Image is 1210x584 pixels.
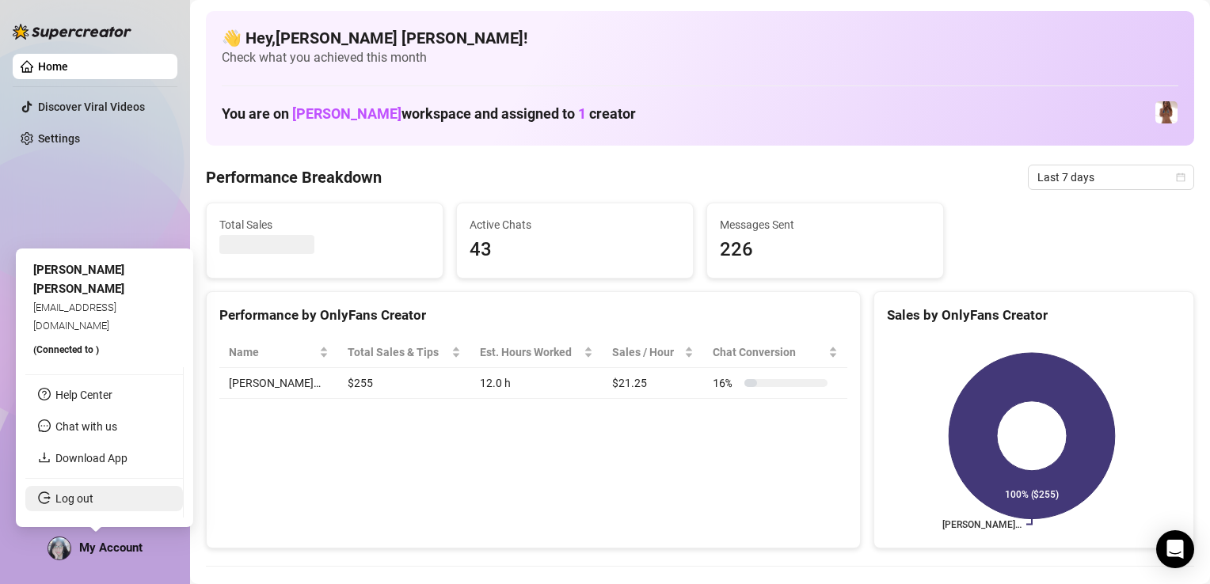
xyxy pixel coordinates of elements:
[55,420,117,433] span: Chat with us
[206,166,382,188] h4: Performance Breakdown
[13,24,131,40] img: logo-BBDzfeDw.svg
[338,337,470,368] th: Total Sales & Tips
[348,343,447,361] span: Total Sales & Tips
[470,216,680,233] span: Active Chats
[219,337,338,368] th: Name
[292,105,401,122] span: [PERSON_NAME]
[25,486,183,511] li: Log out
[55,492,93,505] a: Log out
[338,368,470,399] td: $255
[55,452,127,465] a: Download App
[38,132,80,145] a: Settings
[222,49,1178,66] span: Check what you achieved this month
[1176,173,1185,182] span: calendar
[219,216,430,233] span: Total Sales
[48,537,70,559] img: ACg8ocJvUdCKGAvZuIcBxeByuakdT7Oe3sU8a0tAO38l045x41xRpn4=s96-c
[720,216,930,233] span: Messages Sent
[219,305,847,326] div: Performance by OnlyFans Creator
[1155,101,1178,123] img: Stassi
[219,368,338,399] td: [PERSON_NAME]…
[33,263,124,296] span: [PERSON_NAME] [PERSON_NAME]
[33,301,116,331] span: [EMAIL_ADDRESS][DOMAIN_NAME]
[713,343,825,361] span: Chat Conversion
[33,344,99,355] span: (Connected to )
[703,337,847,368] th: Chat Conversion
[1037,165,1185,189] span: Last 7 days
[612,343,681,361] span: Sales / Hour
[1156,530,1194,568] div: Open Intercom Messenger
[603,368,703,399] td: $21.25
[720,235,930,265] span: 226
[470,368,603,399] td: 12.0 h
[887,305,1181,326] div: Sales by OnlyFans Creator
[578,105,586,122] span: 1
[603,337,703,368] th: Sales / Hour
[942,519,1022,530] text: [PERSON_NAME]…
[222,27,1178,49] h4: 👋 Hey, [PERSON_NAME] [PERSON_NAME] !
[55,389,112,401] a: Help Center
[38,100,145,113] a: Discover Viral Videos
[38,60,68,73] a: Home
[713,374,738,392] span: 16 %
[229,343,316,361] span: Name
[79,540,143,555] span: My Account
[480,343,581,361] div: Est. Hours Worked
[222,105,636,123] h1: You are on workspace and assigned to creator
[38,419,51,432] span: message
[470,235,680,265] span: 43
